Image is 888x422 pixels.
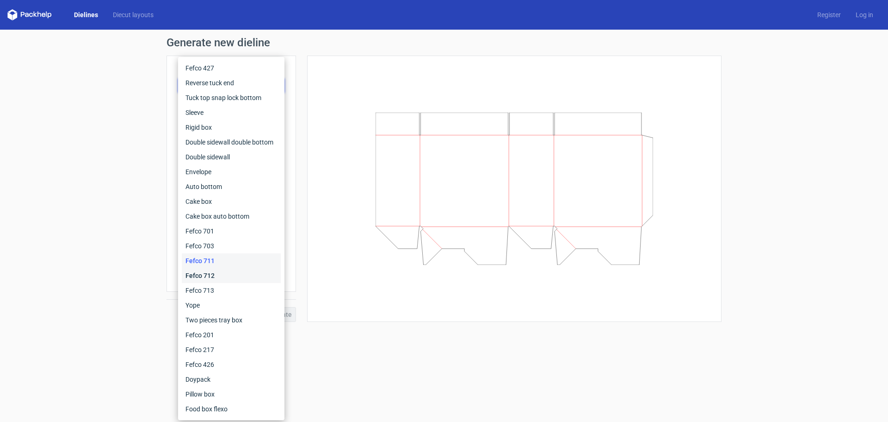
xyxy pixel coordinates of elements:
[182,224,281,239] div: Fefco 701
[182,357,281,372] div: Fefco 426
[182,239,281,253] div: Fefco 703
[182,253,281,268] div: Fefco 711
[182,328,281,342] div: Fefco 201
[166,37,721,48] h1: Generate new dieline
[182,342,281,357] div: Fefco 217
[182,150,281,164] div: Double sidewall
[848,10,881,19] a: Log in
[182,283,281,298] div: Fefco 713
[182,387,281,402] div: Pillow box
[105,10,161,19] a: Diecut layouts
[182,372,281,387] div: Doypack
[810,10,848,19] a: Register
[182,120,281,135] div: Rigid box
[182,164,281,179] div: Envelope
[182,209,281,224] div: Cake box auto bottom
[182,268,281,283] div: Fefco 712
[182,298,281,313] div: Yope
[182,194,281,209] div: Cake box
[67,10,105,19] a: Dielines
[182,179,281,194] div: Auto bottom
[182,135,281,150] div: Double sidewall double bottom
[182,105,281,120] div: Sleeve
[182,90,281,105] div: Tuck top snap lock bottom
[182,76,281,90] div: Reverse tuck end
[182,61,281,76] div: Fefco 427
[182,313,281,328] div: Two pieces tray box
[182,402,281,416] div: Food box flexo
